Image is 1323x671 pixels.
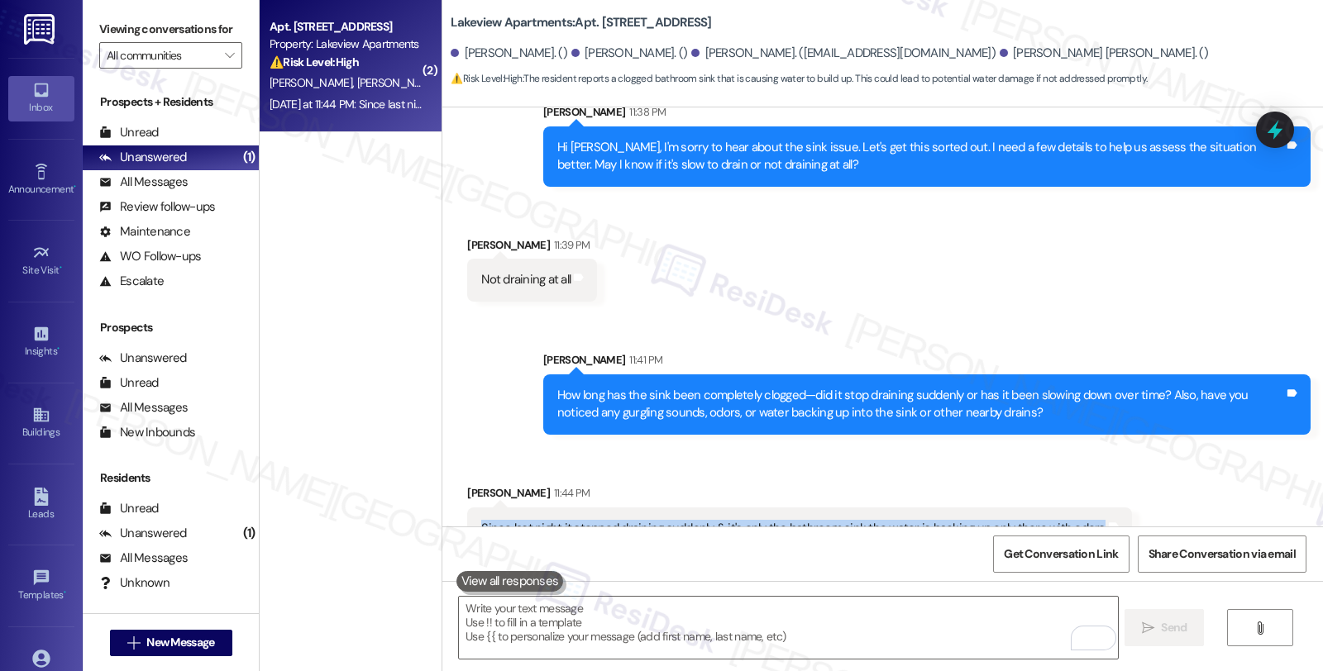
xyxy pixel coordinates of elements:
div: 11:41 PM [625,351,662,369]
button: Share Conversation via email [1138,535,1306,573]
a: Insights • [8,320,74,364]
a: Leads [8,483,74,527]
span: • [64,587,66,598]
div: [PERSON_NAME]. ([EMAIL_ADDRESS][DOMAIN_NAME]) [691,45,996,62]
div: Since last night it stopped draining suddenly & it's only the bathroom sink the water is backing ... [481,520,1105,537]
div: Residents [83,469,259,487]
div: Unanswered [99,350,187,367]
div: [PERSON_NAME] [467,236,597,259]
i:  [225,49,234,62]
label: Viewing conversations for [99,17,242,42]
div: How long has the sink been completely clogged—did it stop draining suddenly or has it been slowin... [557,387,1284,422]
span: Send [1161,619,1187,636]
span: • [57,343,60,355]
span: New Message [146,634,214,651]
button: Get Conversation Link [993,535,1129,573]
a: Site Visit • [8,239,74,283]
div: New Inbounds [99,424,195,441]
div: Apt. [STREET_ADDRESS] [270,18,423,36]
i:  [1254,621,1266,635]
a: Buildings [8,401,74,445]
a: Inbox [8,76,74,121]
div: [PERSON_NAME] [543,351,1311,374]
i:  [127,636,140,650]
span: Get Conversation Link [1004,545,1118,563]
div: (1) [239,521,260,546]
div: Hi [PERSON_NAME], I'm sorry to hear about the sink issue. Let's get this sorted out. I need a few... [557,139,1284,174]
strong: ⚠️ Risk Level: High [270,55,359,69]
span: : The resident reports a clogged bathroom sink that is causing water to build up. This could lead... [451,70,1147,88]
img: ResiDesk Logo [24,14,58,45]
div: Review follow-ups [99,198,215,216]
div: Not draining at all [481,271,571,288]
div: Prospects [83,319,259,336]
div: All Messages [99,550,188,567]
div: [PERSON_NAME] [PERSON_NAME]. () [1000,45,1208,62]
div: [PERSON_NAME]. () [451,45,567,62]
div: Unanswered [99,525,187,542]
i:  [1142,621,1154,635]
div: Unread [99,374,159,392]
span: • [74,181,76,193]
span: [PERSON_NAME] [357,75,445,90]
span: [PERSON_NAME] [270,75,357,90]
div: [PERSON_NAME]. () [571,45,688,62]
div: 11:38 PM [625,103,666,121]
textarea: To enrich screen reader interactions, please activate Accessibility in Grammarly extension settings [459,597,1117,659]
div: Maintenance [99,223,190,240]
b: Lakeview Apartments: Apt. [STREET_ADDRESS] [451,14,711,31]
div: [PERSON_NAME] [467,484,1131,507]
a: Templates • [8,564,74,608]
div: All Messages [99,399,188,416]
div: Property: Lakeview Apartments [270,36,423,53]
input: All communities [107,42,216,69]
button: Send [1125,609,1205,646]
span: • [60,262,62,274]
div: [PERSON_NAME] [543,103,1311,126]
div: Escalate [99,273,164,290]
div: Prospects + Residents [83,93,259,111]
div: Unread [99,124,159,141]
div: WO Follow-ups [99,248,201,265]
div: Unread [99,500,159,517]
div: Unanswered [99,149,187,166]
button: New Message [110,630,232,656]
div: All Messages [99,174,188,191]
div: [DATE] at 11:44 PM: Since last night it stopped draining suddenly & it's only the bathroom sink t... [270,97,928,112]
strong: ⚠️ Risk Level: High [451,72,522,85]
div: 11:39 PM [550,236,590,254]
div: 11:44 PM [550,484,590,502]
div: (1) [239,145,260,170]
div: Unknown [99,574,170,592]
span: Share Conversation via email [1149,545,1296,563]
